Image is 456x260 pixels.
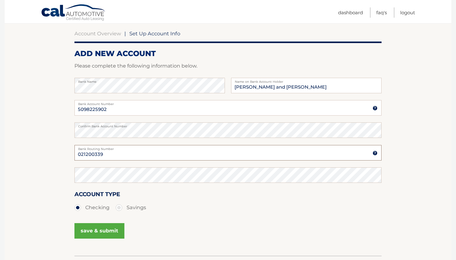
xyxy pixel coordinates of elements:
label: Confirm Bank Account Number [74,122,382,127]
input: Bank Account Number [74,100,382,116]
label: Bank Account Number [74,100,382,105]
input: Bank Routing Number [74,145,382,161]
button: save & submit [74,223,124,239]
a: Logout [400,7,415,18]
img: tooltip.svg [373,106,378,111]
a: Dashboard [338,7,363,18]
label: Account Type [74,190,120,201]
img: tooltip.svg [373,151,378,156]
span: Set Up Account Info [129,30,180,37]
a: FAQ's [376,7,387,18]
label: Bank Name [74,78,225,83]
label: Bank Routing Number [74,145,382,150]
input: Name on Account (Account Holder Name) [231,78,382,93]
label: Savings [116,201,146,214]
span: | [124,30,126,37]
label: Name on Bank Account Holder [231,78,382,83]
p: Please complete the following information below. [74,62,382,70]
h2: ADD NEW ACCOUNT [74,49,382,58]
label: Checking [74,201,110,214]
a: Cal Automotive [41,4,106,22]
a: Account Overview [74,30,121,37]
